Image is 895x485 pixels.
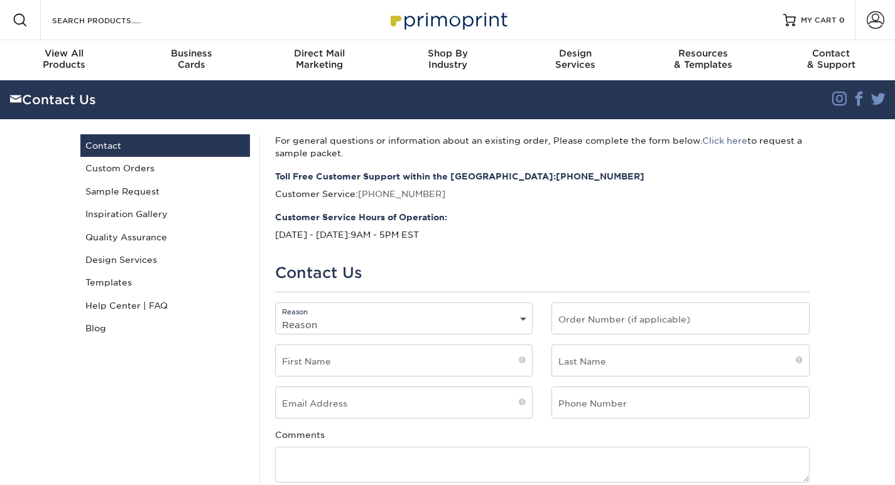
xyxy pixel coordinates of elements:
[767,48,895,59] span: Contact
[767,40,895,80] a: Contact& Support
[256,48,384,59] span: Direct Mail
[128,48,256,59] span: Business
[639,40,768,80] a: Resources& Templates
[639,48,768,70] div: & Templates
[80,294,250,317] a: Help Center | FAQ
[511,48,639,59] span: Design
[80,134,250,157] a: Contact
[80,317,250,339] a: Blog
[839,16,845,24] span: 0
[256,48,384,70] div: Marketing
[556,171,644,181] a: [PHONE_NUMBER]
[256,40,384,80] a: Direct MailMarketing
[384,48,512,70] div: Industry
[511,40,639,80] a: DesignServices
[275,170,810,183] strong: Toll Free Customer Support within the [GEOGRAPHIC_DATA]:
[384,48,512,59] span: Shop By
[702,136,747,146] a: Click here
[80,248,250,271] a: Design Services
[80,180,250,203] a: Sample Request
[275,230,350,240] span: [DATE] - [DATE]:
[275,211,810,223] strong: Customer Service Hours of Operation:
[51,13,173,28] input: SEARCH PRODUCTS.....
[80,271,250,294] a: Templates
[80,226,250,248] a: Quality Assurance
[80,203,250,225] a: Inspiration Gallery
[128,40,256,80] a: BusinessCards
[275,264,810,282] h1: Contact Us
[275,170,810,201] p: Customer Service:
[385,6,511,33] img: Primoprint
[358,189,445,199] a: [PHONE_NUMBER]
[275,211,810,242] p: 9AM - 5PM EST
[639,48,768,59] span: Resources
[801,15,837,26] span: MY CART
[275,134,810,160] p: For general questions or information about an existing order, Please complete the form below. to ...
[767,48,895,70] div: & Support
[80,157,250,179] a: Custom Orders
[128,48,256,70] div: Cards
[511,48,639,70] div: Services
[384,40,512,80] a: Shop ByIndustry
[275,429,325,441] label: Comments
